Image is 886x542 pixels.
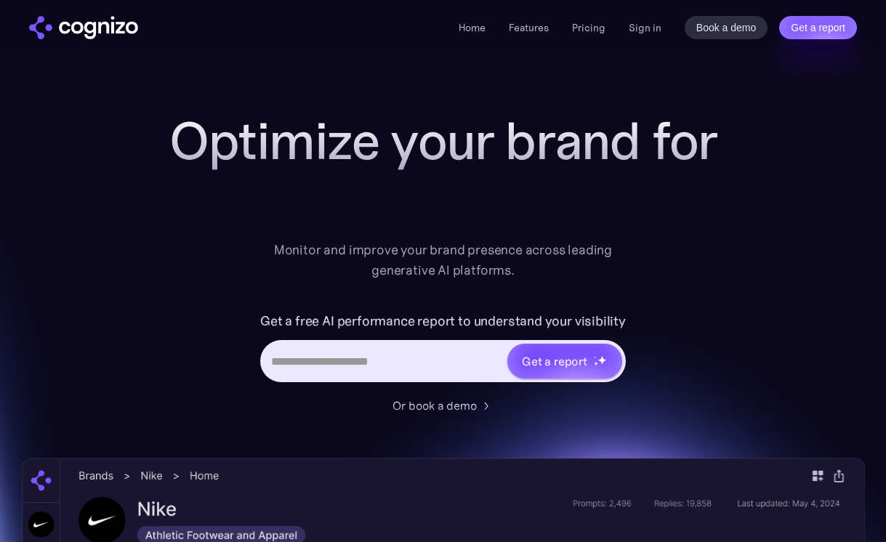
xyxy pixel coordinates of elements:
a: Pricing [572,21,605,34]
img: star [594,361,599,366]
form: Hero URL Input Form [260,310,626,389]
a: Book a demo [685,16,768,39]
div: Monitor and improve your brand presence across leading generative AI platforms. [265,240,622,280]
div: Or book a demo [392,397,477,414]
img: cognizo logo [29,16,138,39]
img: star [597,355,607,365]
a: Get a reportstarstarstar [506,342,624,380]
a: Or book a demo [392,397,494,414]
img: star [594,356,596,358]
h1: Optimize your brand for [153,112,734,170]
a: Get a report [779,16,857,39]
a: home [29,16,138,39]
a: Home [459,21,486,34]
div: Get a report [522,352,587,370]
label: Get a free AI performance report to understand your visibility [260,310,626,333]
a: Features [509,21,549,34]
a: Sign in [629,19,661,36]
